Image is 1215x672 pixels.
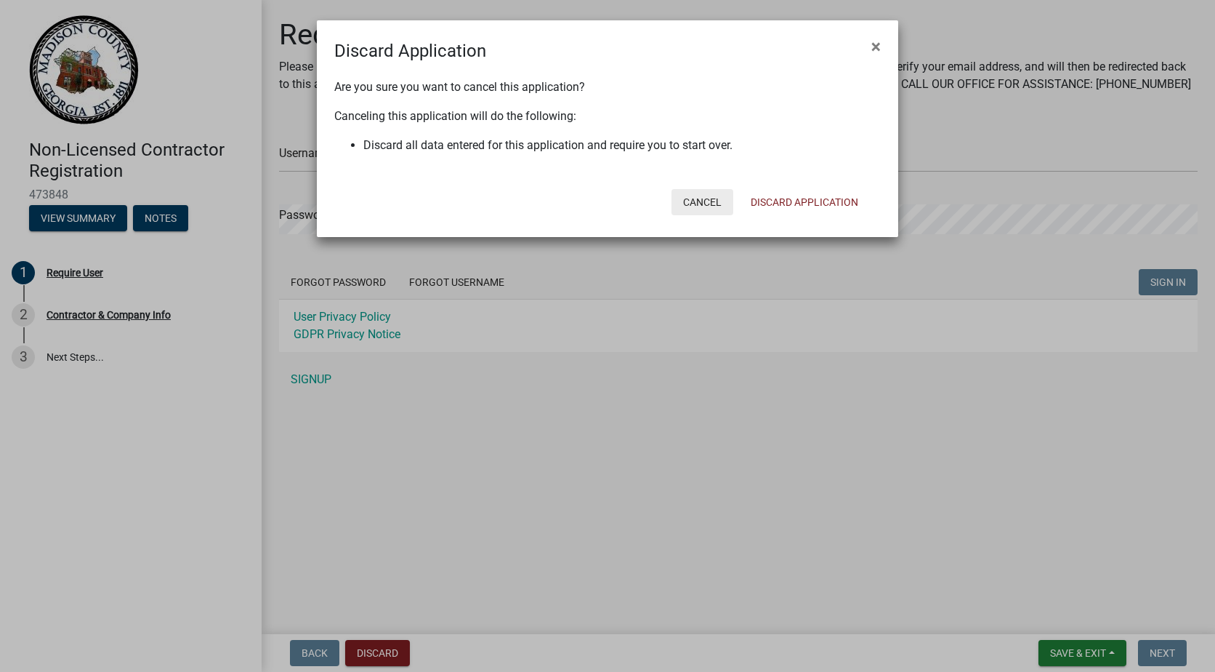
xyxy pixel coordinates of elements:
[860,26,892,67] button: Close
[334,108,881,125] p: Canceling this application will do the following:
[363,137,881,154] li: Discard all data entered for this application and require you to start over.
[871,36,881,57] span: ×
[671,189,733,215] button: Cancel
[739,189,870,215] button: Discard Application
[334,79,881,96] p: Are you sure you want to cancel this application?
[334,38,486,64] h4: Discard Application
